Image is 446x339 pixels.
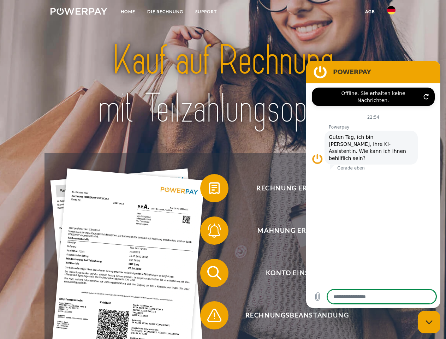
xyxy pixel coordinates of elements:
[189,5,223,18] a: SUPPORT
[206,222,223,239] img: qb_bell.svg
[206,307,223,324] img: qb_warning.svg
[115,5,141,18] a: Home
[50,8,107,15] img: logo-powerpay-white.svg
[418,311,440,333] iframe: Schaltfläche zum Öffnen des Messaging-Fensters; Konversation läuft
[200,216,384,245] button: Mahnung erhalten?
[200,174,384,202] button: Rechnung erhalten?
[67,34,379,135] img: title-powerpay_de.svg
[200,301,384,329] button: Rechnungsbeanstandung
[141,5,189,18] a: DIE RECHNUNG
[206,264,223,282] img: qb_search.svg
[210,259,383,287] span: Konto einsehen
[210,216,383,245] span: Mahnung erhalten?
[359,5,381,18] a: agb
[210,174,383,202] span: Rechnung erhalten?
[200,259,384,287] button: Konto einsehen
[387,6,396,14] img: de
[210,301,383,329] span: Rechnungsbeanstandung
[206,179,223,197] img: qb_bill.svg
[306,61,440,308] iframe: Messaging-Fenster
